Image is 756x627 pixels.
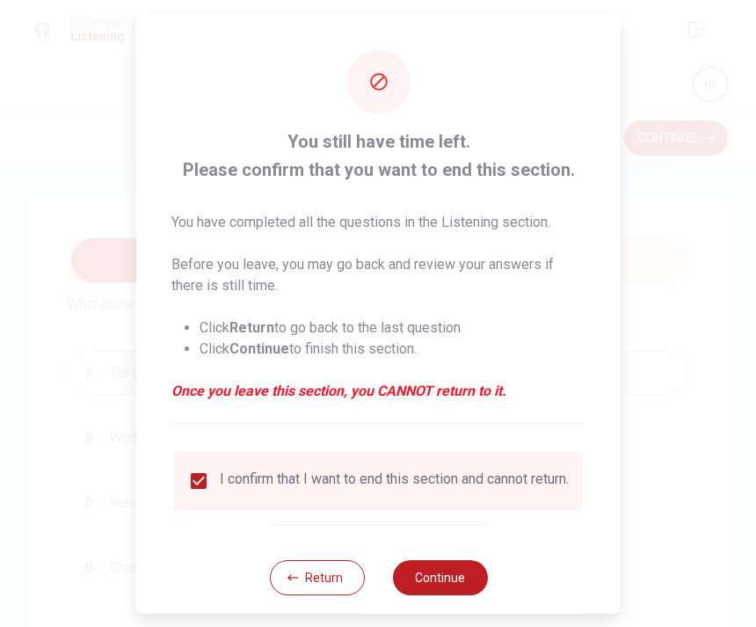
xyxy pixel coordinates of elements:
span: You still have time left. Please confirm that you want to end this section. [171,127,585,183]
em: Once you leave this section, you CANNOT return to it. [171,380,585,401]
li: Click to go back to the last question [200,317,585,338]
div: I confirm that I want to end this section and cannot return. [220,470,569,491]
p: Before you leave, you may go back and review your answers if there is still time. [171,253,585,295]
strong: Return [229,318,274,335]
li: Click to finish this section. [200,338,585,359]
strong: Continue [229,339,289,356]
p: You have completed all the questions in the Listening section. [171,211,585,232]
button: Continue [392,559,487,594]
button: Return [269,559,364,594]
